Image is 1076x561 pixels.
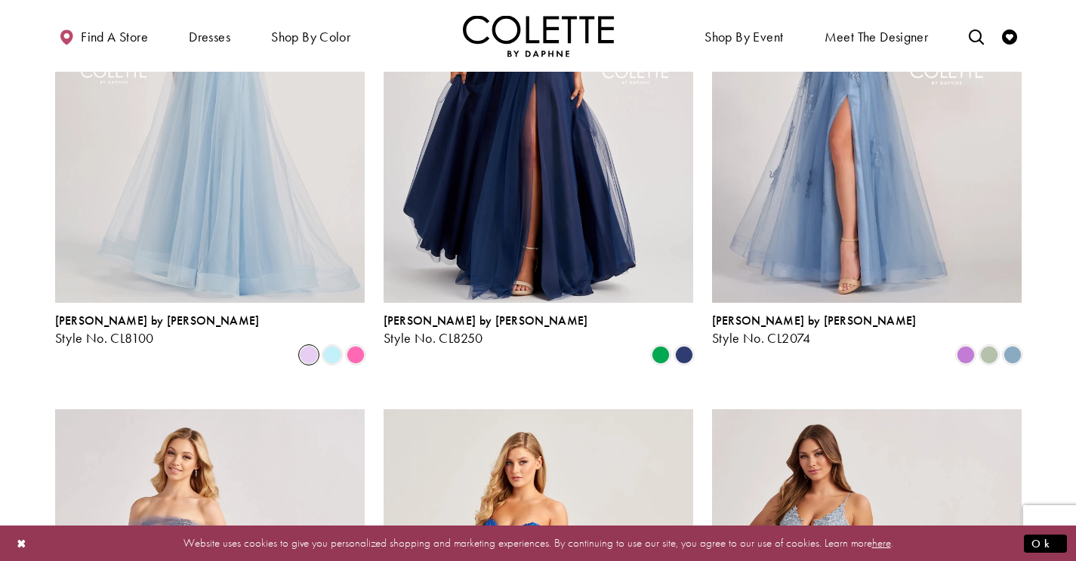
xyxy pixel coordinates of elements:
[980,346,998,364] i: Sage
[81,29,148,45] span: Find a store
[55,314,260,346] div: Colette by Daphne Style No. CL8100
[704,29,783,45] span: Shop By Event
[965,15,988,57] a: Toggle search
[384,313,588,328] span: [PERSON_NAME] by [PERSON_NAME]
[463,15,614,57] img: Colette by Daphne
[267,15,354,57] span: Shop by color
[271,29,350,45] span: Shop by color
[189,29,230,45] span: Dresses
[384,329,483,347] span: Style No. CL8250
[300,346,318,364] i: Lilac
[998,15,1021,57] a: Check Wishlist
[55,15,152,57] a: Find a store
[872,535,891,550] a: here
[712,314,917,346] div: Colette by Daphne Style No. CL2074
[9,530,35,556] button: Close Dialog
[652,346,670,364] i: Emerald
[185,15,234,57] span: Dresses
[821,15,933,57] a: Meet the designer
[463,15,614,57] a: Visit Home Page
[323,346,341,364] i: Light Blue
[957,346,975,364] i: Orchid
[55,329,154,347] span: Style No. CL8100
[825,29,929,45] span: Meet the designer
[384,314,588,346] div: Colette by Daphne Style No. CL8250
[712,313,917,328] span: [PERSON_NAME] by [PERSON_NAME]
[1004,346,1022,364] i: Dusty Blue
[712,329,811,347] span: Style No. CL2074
[55,313,260,328] span: [PERSON_NAME] by [PERSON_NAME]
[701,15,787,57] span: Shop By Event
[109,533,967,553] p: Website uses cookies to give you personalized shopping and marketing experiences. By continuing t...
[1024,534,1067,553] button: Submit Dialog
[347,346,365,364] i: Pink
[675,346,693,364] i: Navy Blue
